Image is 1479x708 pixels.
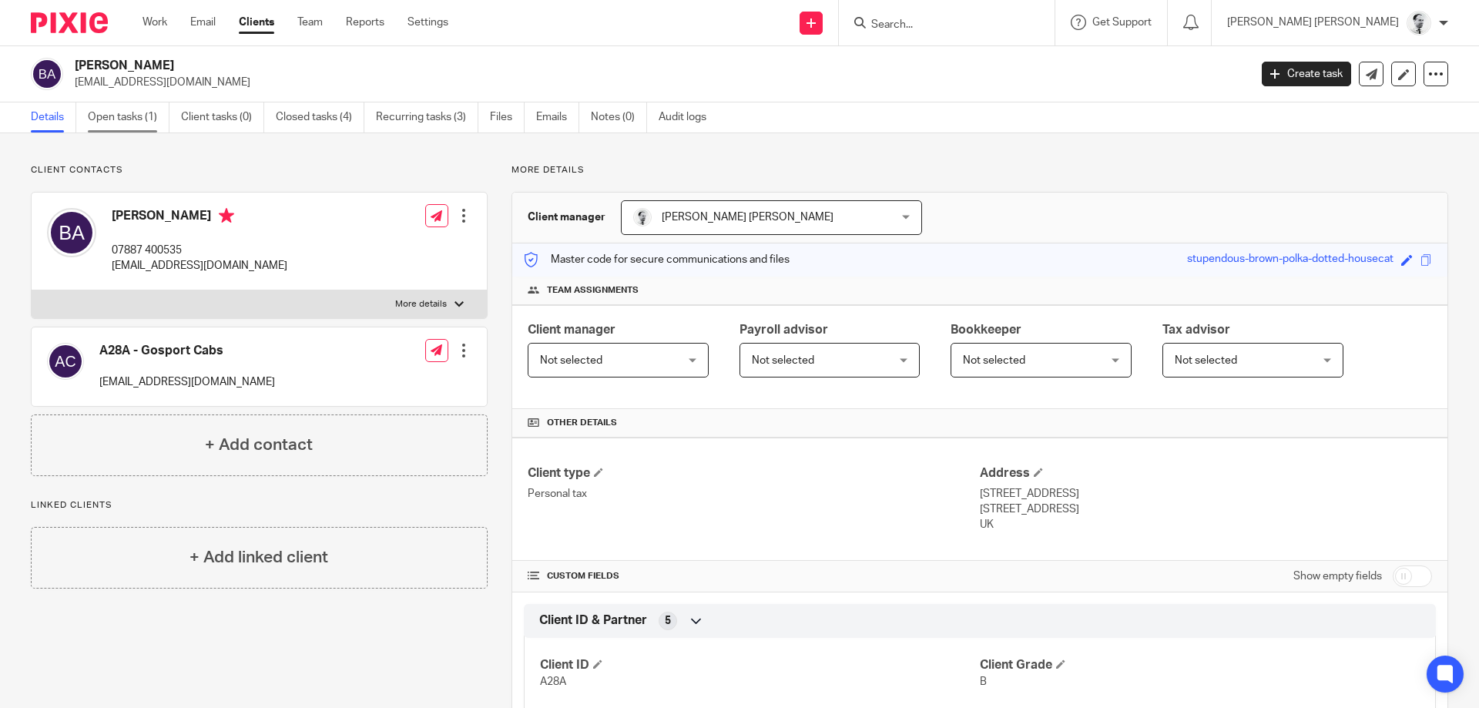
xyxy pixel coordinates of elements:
[112,258,287,273] p: [EMAIL_ADDRESS][DOMAIN_NAME]
[536,102,579,133] a: Emails
[31,499,488,512] p: Linked clients
[88,102,169,133] a: Open tasks (1)
[665,613,671,629] span: 5
[75,58,1006,74] h2: [PERSON_NAME]
[980,465,1432,482] h4: Address
[539,612,647,629] span: Client ID & Partner
[205,433,313,457] h4: + Add contact
[99,343,275,359] h4: A28A - Gosport Cabs
[376,102,478,133] a: Recurring tasks (3)
[276,102,364,133] a: Closed tasks (4)
[528,465,980,482] h4: Client type
[951,324,1021,336] span: Bookkeeper
[219,208,234,223] i: Primary
[870,18,1008,32] input: Search
[112,208,287,227] h4: [PERSON_NAME]
[189,545,328,569] h4: + Add linked client
[633,208,652,226] img: Mass_2025.jpg
[528,324,615,336] span: Client manager
[407,15,448,30] a: Settings
[528,570,980,582] h4: CUSTOM FIELDS
[75,75,1239,90] p: [EMAIL_ADDRESS][DOMAIN_NAME]
[47,208,96,257] img: svg%3E
[239,15,274,30] a: Clients
[31,164,488,176] p: Client contacts
[346,15,384,30] a: Reports
[980,486,1432,502] p: [STREET_ADDRESS]
[181,102,264,133] a: Client tasks (0)
[47,343,84,380] img: svg%3E
[528,210,605,225] h3: Client manager
[591,102,647,133] a: Notes (0)
[1262,62,1351,86] a: Create task
[662,212,833,223] span: [PERSON_NAME] [PERSON_NAME]
[739,324,828,336] span: Payroll advisor
[540,355,602,366] span: Not selected
[524,252,790,267] p: Master code for secure communications and files
[190,15,216,30] a: Email
[297,15,323,30] a: Team
[963,355,1025,366] span: Not selected
[1092,17,1152,28] span: Get Support
[31,102,76,133] a: Details
[980,517,1432,532] p: UK
[540,657,980,673] h4: Client ID
[752,355,814,366] span: Not selected
[1175,355,1237,366] span: Not selected
[1293,569,1382,584] label: Show empty fields
[1407,11,1431,35] img: Mass_2025.jpg
[99,374,275,390] p: [EMAIL_ADDRESS][DOMAIN_NAME]
[980,676,987,687] span: B
[540,676,566,687] span: A28A
[395,298,447,310] p: More details
[31,12,108,33] img: Pixie
[1162,324,1230,336] span: Tax advisor
[1227,15,1399,30] p: [PERSON_NAME] [PERSON_NAME]
[1187,251,1393,269] div: stupendous-brown-polka-dotted-housecat
[511,164,1448,176] p: More details
[31,58,63,90] img: svg%3E
[659,102,718,133] a: Audit logs
[143,15,167,30] a: Work
[112,243,287,258] p: 07887 400535
[980,657,1420,673] h4: Client Grade
[547,284,639,297] span: Team assignments
[980,502,1432,517] p: [STREET_ADDRESS]
[490,102,525,133] a: Files
[547,417,617,429] span: Other details
[528,486,980,502] p: Personal tax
